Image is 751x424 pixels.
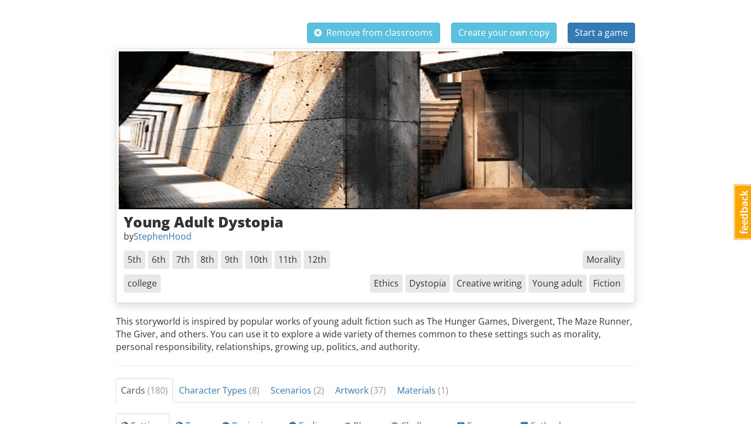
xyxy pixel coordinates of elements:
span: Scenarios [271,384,324,396]
span: ( 180 ) [147,384,168,396]
span: ( 1 ) [438,384,448,396]
h3: Young Adult Dystopia [124,214,627,230]
span: ( 2 ) [314,384,324,396]
span: ( 37 ) [371,384,386,396]
span: Morality [583,251,625,269]
span: Cards [121,384,168,396]
span: 7th [172,251,194,269]
span: Creative writing [453,274,526,293]
span: 10th [245,251,272,269]
span: Ethics [370,274,403,293]
span: Start a game [575,26,628,39]
p: by [124,230,627,243]
span: 12th [304,251,330,269]
button: Start a game [568,23,635,43]
span: Materials [397,384,448,396]
span: Character Types [179,384,260,396]
span: Young adult [528,274,586,293]
span: 5th [124,251,145,269]
span: Create your own copy [458,26,549,39]
span: Dystopia [405,274,450,293]
span: Artwork [335,384,386,396]
img: A modern hallway, made from concrete and fashioned with strange angles. [119,51,632,209]
span: Remove from classrooms [314,26,433,39]
span: ( 8 ) [249,384,260,396]
span: college [124,274,161,293]
span: 8th [197,251,218,269]
a: StephenHood [134,230,192,242]
button: Remove from classrooms [307,23,440,43]
p: This storyworld is inspired by popular works of young adult fiction such as The Hunger Games, Div... [116,315,635,353]
span: 9th [221,251,242,269]
span: Fiction [589,274,625,293]
span: 11th [274,251,301,269]
button: Create your own copy [451,23,557,43]
span: 6th [148,251,170,269]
